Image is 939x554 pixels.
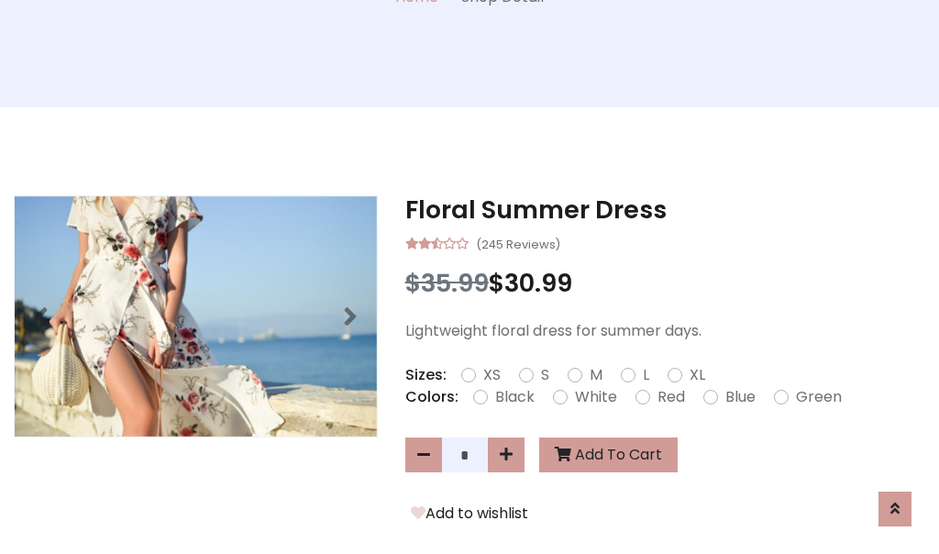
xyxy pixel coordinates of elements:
span: $35.99 [405,266,489,300]
label: Red [657,386,685,408]
p: Colors: [405,386,458,408]
label: Blue [725,386,756,408]
label: White [575,386,617,408]
p: Lightweight floral dress for summer days. [405,320,925,342]
button: Add to wishlist [405,502,534,526]
button: Add To Cart [539,438,678,472]
label: Black [495,386,535,408]
label: XS [483,364,501,386]
p: Sizes: [405,364,447,386]
span: 30.99 [504,266,572,300]
img: Image [15,196,377,437]
small: (245 Reviews) [476,232,560,254]
label: M [590,364,602,386]
label: L [643,364,649,386]
label: Green [796,386,842,408]
h3: $ [405,269,925,298]
label: S [541,364,549,386]
h3: Floral Summer Dress [405,195,925,225]
label: XL [690,364,705,386]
